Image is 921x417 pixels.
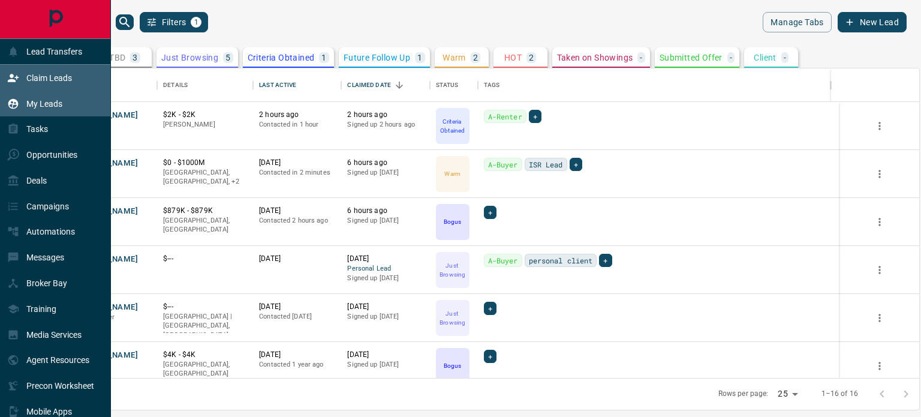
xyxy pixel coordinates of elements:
p: 1 [321,53,326,62]
p: Just Browsing [437,309,468,327]
button: Manage Tabs [763,12,831,32]
p: TBD [109,53,125,62]
p: Warm [444,169,460,178]
p: [DATE] [259,158,335,168]
p: 5 [225,53,230,62]
span: Personal Lead [347,264,423,274]
p: Contacted [DATE] [259,312,335,322]
p: $--- [163,254,247,264]
p: Midtown | Central, Toronto [163,168,247,187]
p: Bogus [444,361,461,370]
span: + [603,254,607,266]
div: + [599,254,612,267]
p: Signed up 2 hours ago [347,120,423,130]
p: Signed up [DATE] [347,360,423,370]
button: more [871,165,889,183]
div: 25 [773,385,802,403]
div: Name [69,68,157,102]
p: Signed up [DATE] [347,274,423,283]
span: + [488,302,492,314]
p: [DATE] [347,302,423,312]
p: Signed up [DATE] [347,168,423,178]
div: + [484,350,496,363]
span: + [574,158,578,170]
div: Claimed Date [347,68,391,102]
p: 2 [473,53,478,62]
p: [DATE] [259,302,335,312]
p: Contacted 1 year ago [259,360,335,370]
span: A-Buyer [488,254,518,266]
p: - [640,53,642,62]
p: Submitted Offer [660,53,723,62]
p: [PERSON_NAME] [163,120,247,130]
span: + [488,350,492,362]
p: [DATE] [347,350,423,360]
p: [GEOGRAPHIC_DATA] | [GEOGRAPHIC_DATA], [GEOGRAPHIC_DATA] [163,312,247,340]
p: $4K - $4K [163,350,247,360]
p: [GEOGRAPHIC_DATA], [GEOGRAPHIC_DATA] [163,360,247,379]
button: more [871,117,889,135]
div: Tags [484,68,500,102]
div: + [570,158,582,171]
div: Status [430,68,478,102]
div: Status [436,68,459,102]
p: 1 [417,53,422,62]
p: 2 hours ago [347,110,423,120]
p: [GEOGRAPHIC_DATA], [GEOGRAPHIC_DATA] [163,216,247,235]
span: ISR Lead [529,158,563,170]
p: HOT [504,53,522,62]
p: Warm [443,53,466,62]
span: 1 [192,18,200,26]
p: 2 hours ago [259,110,335,120]
p: 6 hours ago [347,206,423,216]
div: Last Active [259,68,296,102]
p: Criteria Obtained [437,117,468,135]
p: $879K - $879K [163,206,247,216]
span: personal client [529,254,593,266]
div: Details [163,68,188,102]
button: search button [116,14,134,30]
p: 3 [133,53,137,62]
span: + [488,206,492,218]
p: 1–16 of 16 [821,389,858,399]
span: A-Buyer [488,158,518,170]
div: + [484,302,496,315]
div: + [529,110,541,123]
p: Taken on Showings [557,53,633,62]
button: New Lead [838,12,907,32]
div: + [484,206,496,219]
div: Details [157,68,253,102]
p: Just Browsing [437,261,468,279]
p: [DATE] [259,206,335,216]
button: Sort [391,77,408,94]
p: 2 [529,53,534,62]
p: $2K - $2K [163,110,247,120]
p: - [730,53,732,62]
p: Contacted in 2 minutes [259,168,335,178]
p: Just Browsing [161,53,218,62]
button: more [871,261,889,279]
span: A-Renter [488,110,522,122]
p: Future Follow Up [344,53,410,62]
p: [DATE] [259,350,335,360]
p: [DATE] [259,254,335,264]
p: $--- [163,302,247,312]
button: Filters1 [140,12,209,32]
p: Contacted 2 hours ago [259,216,335,226]
p: $0 - $1000M [163,158,247,168]
p: Signed up [DATE] [347,216,423,226]
button: more [871,213,889,231]
p: Criteria Obtained [248,53,315,62]
div: Claimed Date [341,68,429,102]
button: more [871,357,889,375]
p: - [784,53,786,62]
p: Bogus [444,217,461,226]
span: + [533,110,537,122]
button: more [871,309,889,327]
p: Client [754,53,776,62]
p: Signed up [DATE] [347,312,423,322]
p: 6 hours ago [347,158,423,168]
div: Tags [478,68,831,102]
div: Last Active [253,68,341,102]
p: [DATE] [347,254,423,264]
